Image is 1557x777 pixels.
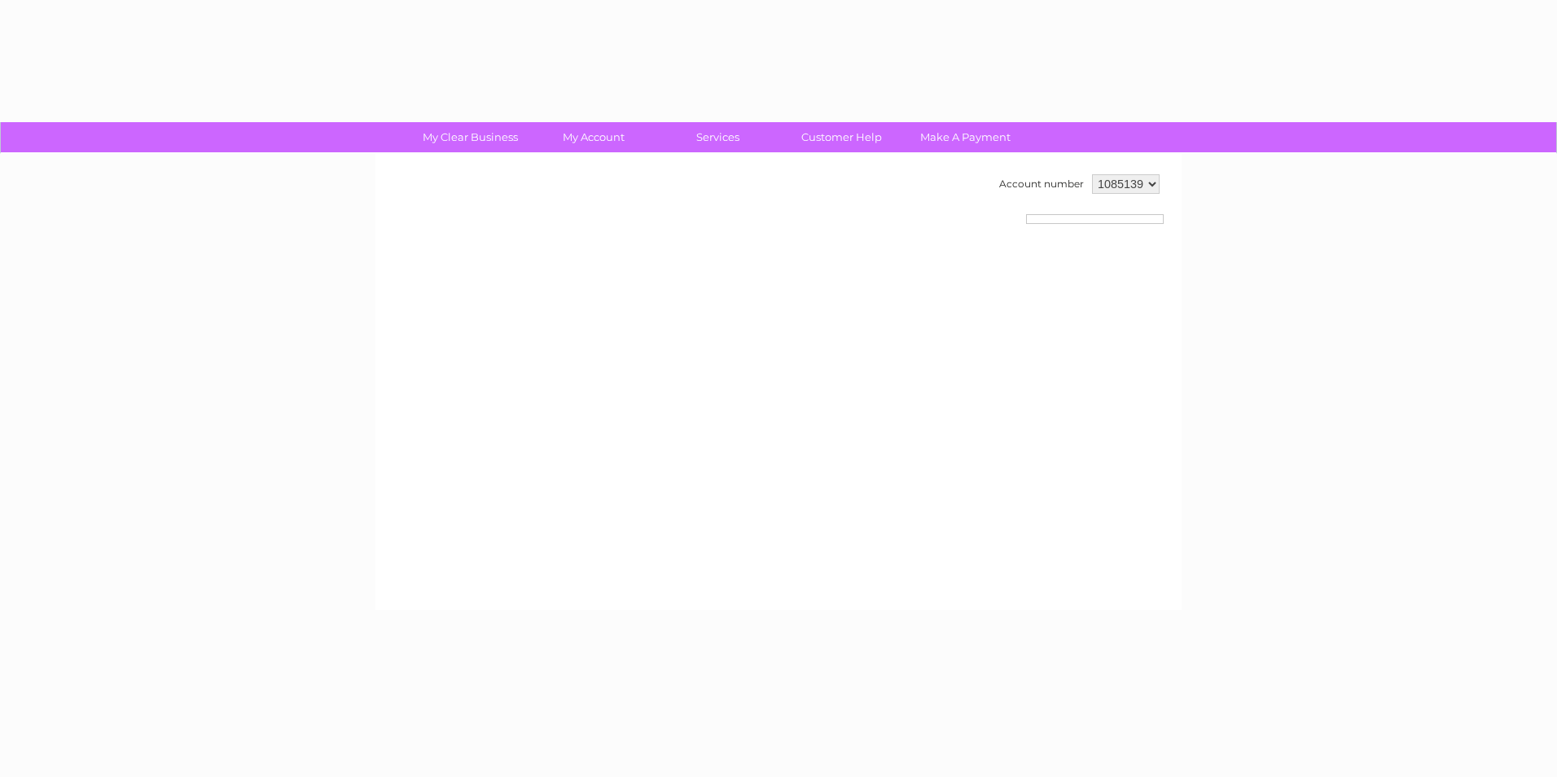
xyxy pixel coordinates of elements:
a: Customer Help [774,122,909,152]
a: My Clear Business [403,122,537,152]
a: Make A Payment [898,122,1033,152]
a: My Account [527,122,661,152]
td: Account number [995,170,1088,198]
a: Services [651,122,785,152]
